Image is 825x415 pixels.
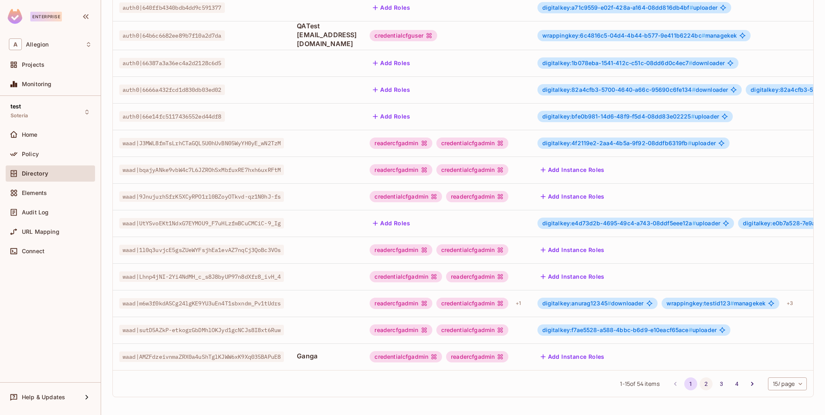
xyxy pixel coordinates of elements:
[119,111,225,122] span: auth0|66e14fc5117436552ed44df8
[119,85,225,95] span: auth0|6666a432fcd1d830db03ed02
[370,217,413,230] button: Add Roles
[684,377,697,390] button: page 1
[22,170,48,177] span: Directory
[436,324,509,336] div: credentialcfgadmin
[11,103,21,110] span: test
[119,245,284,255] span: waad|1l0q3uvjcE5gsZUeWYFsjhEa1evAZ7nqCj3QoBc3VOs
[119,2,225,13] span: auth0|640ffb4340bdb4dd9c591377
[30,12,62,21] div: Enterprise
[119,271,284,282] span: waad|Lhnp4jNI-2Yi4NdMH_c_s8J8byUP97n8dXfr8_ivH_4
[9,38,22,50] span: A
[542,140,716,146] span: uploader
[542,220,720,227] span: uploader
[297,21,357,48] span: QATest [EMAIL_ADDRESS][DOMAIN_NAME]
[542,60,725,66] span: downloader
[700,377,713,390] button: Go to page 2
[8,9,22,24] img: SReyMgAAAABJRU5ErkJggg==
[370,138,432,149] div: readercfgadmin
[370,110,413,123] button: Add Roles
[22,394,65,400] span: Help & Updates
[370,164,432,176] div: readercfgadmin
[666,300,734,307] span: wrappingkey:testid123
[537,243,608,256] button: Add Instance Roles
[446,271,508,282] div: readercfgadmin
[436,138,509,149] div: credentialcfgadmin
[542,300,611,307] span: digitalkey:anurag12345
[689,59,692,66] span: #
[119,165,284,175] span: waad|bqajyANke9vbW4c7L6JZROhSxMbfuxRE7hxh6uxRFtM
[620,379,659,388] span: 1 - 15 of 54 items
[542,326,692,333] span: digitalkey:f7ae5528-a588-4bbc-b6d9-e10eacf65ace
[692,220,696,227] span: #
[702,32,705,39] span: #
[783,297,796,310] div: + 3
[542,113,695,120] span: digitalkey:bfe0b981-14d6-48f9-f5d4-08dd83e02225
[370,244,432,256] div: readercfgadmin
[370,324,432,336] div: readercfgadmin
[537,270,608,283] button: Add Instance Roles
[22,81,52,87] span: Monitoring
[607,300,611,307] span: #
[370,298,432,309] div: readercfgadmin
[689,326,692,333] span: #
[119,218,284,229] span: waad|UtYSvoEKt1NdxG7EYMOU9_F7uHLzfmBCuCMCiC-9_Ig
[297,351,357,360] span: Ganga
[119,30,225,41] span: auth0|64b6c6682ee89b7f10a2d7da
[666,300,766,307] span: managekek
[730,377,743,390] button: Go to page 4
[542,220,696,227] span: digitalkey:e4d73d2b-4695-49c4-a743-08ddf5eee12a
[119,298,284,309] span: waad|m6w3f0kdASCg24lgKE9YU3uEn4T1sbxndm_Pv1tUdrs
[119,58,225,68] span: auth0|66387a3a36ec4a2d2128c6d5
[119,351,284,362] span: waad|AMZFdzeivnmaZRX0a4uShTglKJWW6xK9Xq035BAPuE8
[22,61,44,68] span: Projects
[692,86,696,93] span: #
[436,244,509,256] div: credentialcfgadmin
[542,113,719,120] span: uploader
[691,113,695,120] span: #
[119,191,284,202] span: waad|9JnujurhSfrK5XCyRPO1rl0BZoyOTkvd-qz1N0hJ-fs
[22,248,44,254] span: Connect
[436,164,509,176] div: credentialcfgadmin
[512,297,524,310] div: + 1
[690,4,693,11] span: #
[688,140,692,146] span: #
[537,190,608,203] button: Add Instance Roles
[542,86,696,93] span: digitalkey:82a4cfb3-5700-4640-a66c-95690c6fe134
[26,41,49,48] span: Workspace: Allegion
[119,325,284,335] span: waad|sutD5AZkP-etkogrGbDMhlOKJyd1gcNCJs8I8xt6Ruw
[22,209,49,216] span: Audit Log
[542,327,717,333] span: uploader
[370,57,413,70] button: Add Roles
[715,377,728,390] button: Go to page 3
[370,351,442,362] div: credentialcfgadmin
[370,191,442,202] div: credentialcfgadmin
[22,131,38,138] span: Home
[370,83,413,96] button: Add Roles
[22,229,59,235] span: URL Mapping
[22,151,39,157] span: Policy
[542,87,728,93] span: downloader
[768,377,807,390] div: 15 / page
[370,271,442,282] div: credentialcfgadmin
[119,138,284,148] span: waad|J3MWL8fmTsLrhCTaGQL5U0hUvBN05WyYH0yE_wN2TzM
[436,298,509,309] div: credentialcfgadmin
[730,300,734,307] span: #
[542,140,692,146] span: digitalkey:4f2119e2-2aa4-4b5a-9f92-08ddfb6319fb
[542,300,644,307] span: downloader
[542,59,692,66] span: digitalkey:1b078eba-1541-412c-c51c-08dd6d0c4ec7
[370,30,437,41] div: credentialcfguser
[746,377,759,390] button: Go to next page
[370,1,413,14] button: Add Roles
[11,112,28,119] span: Soteria
[537,163,608,176] button: Add Instance Roles
[542,4,693,11] span: digitalkey:a71c9559-e02f-428a-a164-08dd816db4bf
[22,190,47,196] span: Elements
[542,32,705,39] span: wrappingkey:6c4816c5-04d4-4b44-b577-9e411b6224bc
[542,32,737,39] span: managekek
[542,4,717,11] span: uploader
[668,377,760,390] nav: pagination navigation
[446,191,508,202] div: readercfgadmin
[446,351,508,362] div: readercfgadmin
[537,350,608,363] button: Add Instance Roles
